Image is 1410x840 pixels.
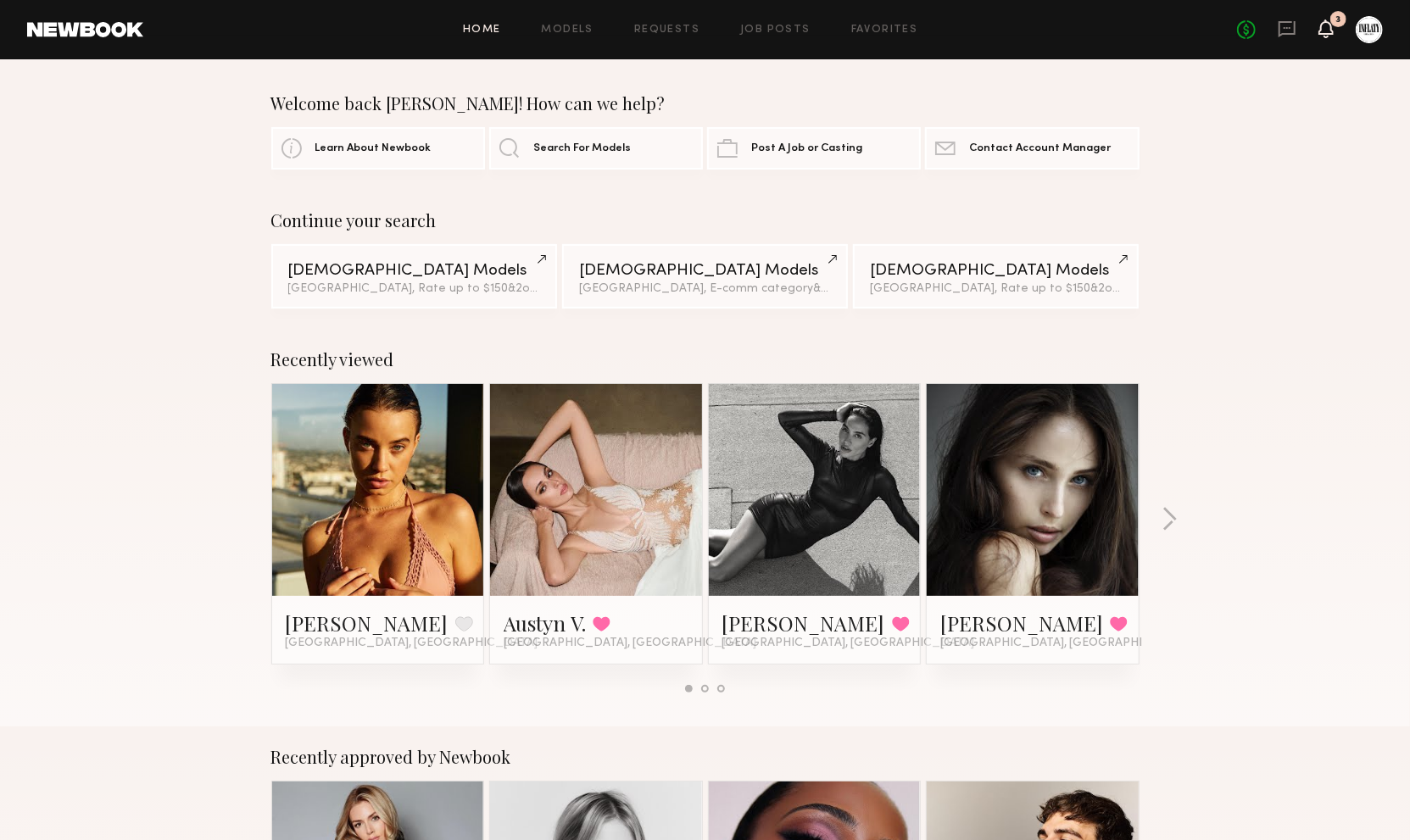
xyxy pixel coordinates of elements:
div: [DEMOGRAPHIC_DATA] Models [288,263,540,279]
a: [PERSON_NAME] [722,609,885,637]
span: Search For Models [533,143,631,154]
div: [GEOGRAPHIC_DATA], Rate up to $150 [870,283,1122,295]
a: Home [463,25,501,36]
div: Welcome back [PERSON_NAME]! How can we help? [271,93,1140,114]
a: Post A Job or Casting [707,127,921,170]
a: Austyn V. [504,609,586,637]
a: [PERSON_NAME] [940,609,1103,637]
span: Post A Job or Casting [751,143,862,154]
span: & 4 other filter s [813,283,895,294]
a: Learn About Newbook [271,127,485,170]
span: Learn About Newbook [315,143,432,154]
a: [PERSON_NAME] [286,609,449,637]
div: 3 [1336,15,1341,25]
a: Contact Account Manager [925,127,1139,170]
a: Job Posts [740,25,811,36]
a: [DEMOGRAPHIC_DATA] Models[GEOGRAPHIC_DATA], Rate up to $150&2other filters [271,244,557,309]
div: [GEOGRAPHIC_DATA], E-comm category [579,283,831,295]
span: [GEOGRAPHIC_DATA], [GEOGRAPHIC_DATA] [722,637,975,650]
a: [DEMOGRAPHIC_DATA] Models[GEOGRAPHIC_DATA], Rate up to $150&2other filters [853,244,1139,309]
div: [GEOGRAPHIC_DATA], Rate up to $150 [288,283,540,295]
span: [GEOGRAPHIC_DATA], [GEOGRAPHIC_DATA] [940,637,1193,650]
span: Contact Account Manager [969,143,1111,154]
div: Recently viewed [271,349,1140,370]
a: Models [542,25,594,36]
div: Recently approved by Newbook [271,747,1140,767]
span: & 2 other filter s [509,283,590,294]
div: [DEMOGRAPHIC_DATA] Models [870,263,1122,279]
span: [GEOGRAPHIC_DATA], [GEOGRAPHIC_DATA] [504,637,756,650]
div: Continue your search [271,210,1140,231]
a: Favorites [851,25,918,36]
a: Requests [634,25,699,36]
span: [GEOGRAPHIC_DATA], [GEOGRAPHIC_DATA] [286,637,538,650]
div: [DEMOGRAPHIC_DATA] Models [579,263,831,279]
span: & 2 other filter s [1090,283,1172,294]
a: Search For Models [489,127,703,170]
a: [DEMOGRAPHIC_DATA] Models[GEOGRAPHIC_DATA], E-comm category&4other filters [562,244,848,309]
